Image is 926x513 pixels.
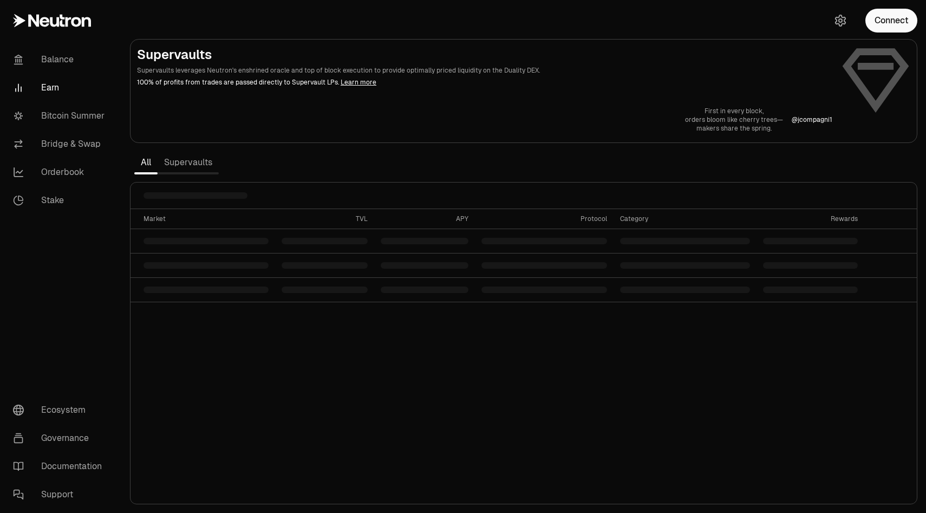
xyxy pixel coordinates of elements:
[4,46,117,74] a: Balance
[137,66,832,75] p: Supervaults leverages Neutron's enshrined oracle and top of block execution to provide optimally ...
[4,186,117,215] a: Stake
[4,102,117,130] a: Bitcoin Summer
[4,480,117,509] a: Support
[685,107,783,115] p: First in every block,
[4,396,117,424] a: Ecosystem
[282,215,368,223] div: TVL
[685,124,783,133] p: makers share the spring.
[137,46,832,63] h2: Supervaults
[134,152,158,173] a: All
[481,215,607,223] div: Protocol
[792,115,832,124] a: @jcompagni1
[381,215,468,223] div: APY
[792,115,832,124] p: @ jcompagni1
[144,215,269,223] div: Market
[4,130,117,158] a: Bridge & Swap
[685,107,783,133] a: First in every block,orders bloom like cherry trees—makers share the spring.
[341,78,376,87] a: Learn more
[865,9,917,33] button: Connect
[685,115,783,124] p: orders bloom like cherry trees—
[137,77,832,87] p: 100% of profits from trades are passed directly to Supervault LPs.
[763,215,858,223] div: Rewards
[620,215,750,223] div: Category
[4,424,117,452] a: Governance
[4,158,117,186] a: Orderbook
[158,152,219,173] a: Supervaults
[4,74,117,102] a: Earn
[4,452,117,480] a: Documentation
